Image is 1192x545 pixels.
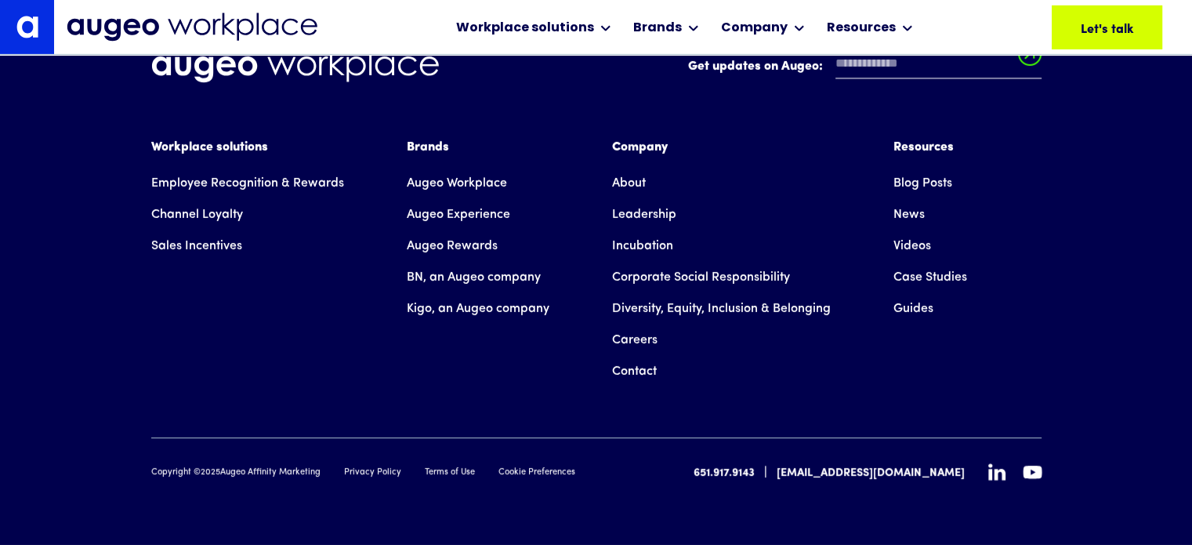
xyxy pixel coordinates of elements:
[721,19,788,38] div: Company
[633,19,682,38] div: Brands
[67,13,317,42] img: Augeo Workplace business unit full logo in mignight blue.
[456,19,594,38] div: Workplace solutions
[827,19,896,38] div: Resources
[1052,5,1162,49] a: Let's talk
[16,16,38,38] img: Augeo's "a" monogram decorative logo in white.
